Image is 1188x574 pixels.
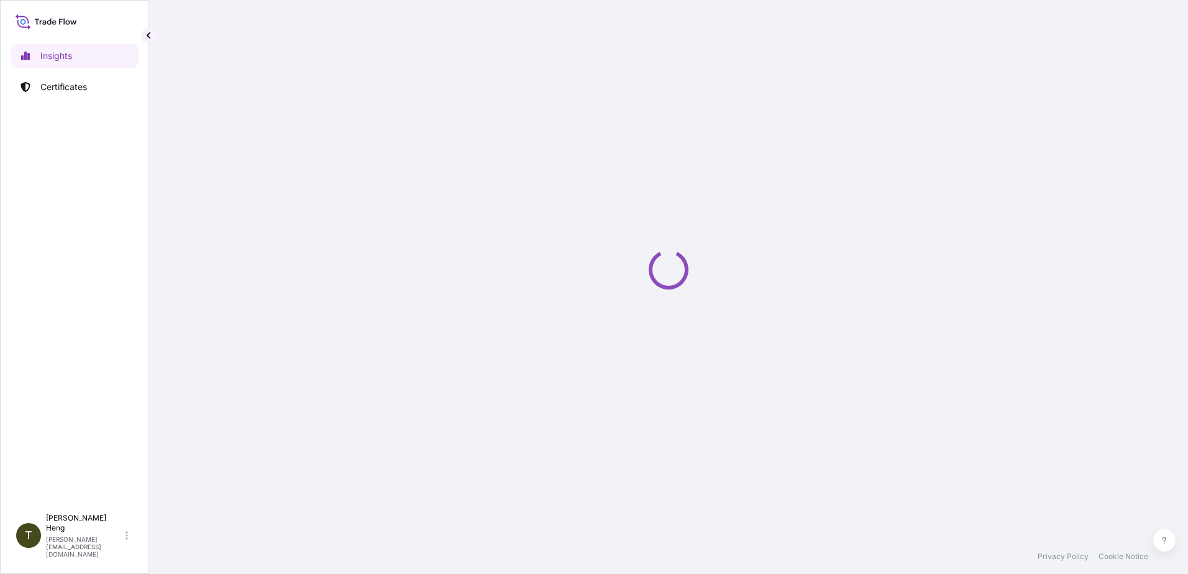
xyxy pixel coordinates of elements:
[40,50,72,62] p: Insights
[40,81,87,93] p: Certificates
[46,535,123,558] p: [PERSON_NAME][EMAIL_ADDRESS][DOMAIN_NAME]
[11,43,139,68] a: Insights
[1038,552,1089,562] a: Privacy Policy
[46,513,123,533] p: [PERSON_NAME] Heng
[25,529,32,542] span: T
[1099,552,1148,562] a: Cookie Notice
[11,75,139,99] a: Certificates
